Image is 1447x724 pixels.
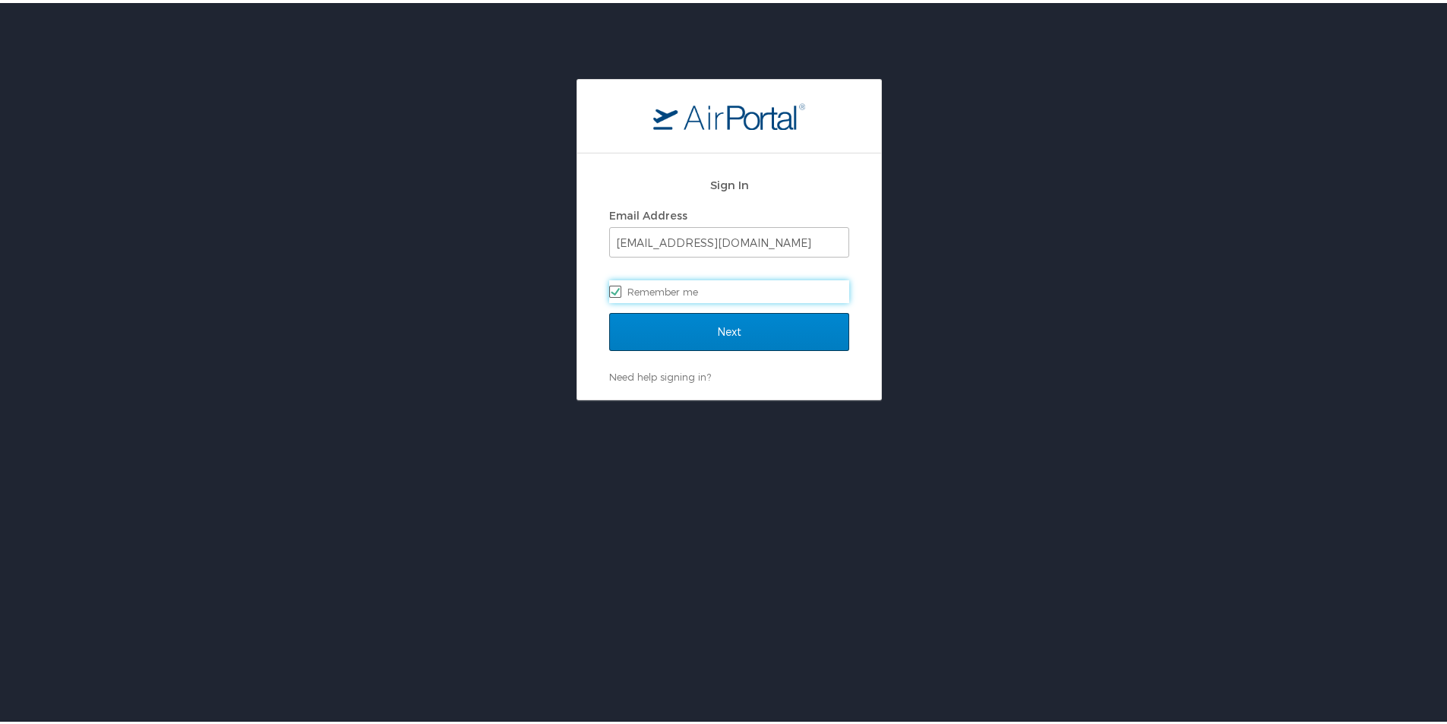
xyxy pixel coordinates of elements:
label: Remember me [609,277,849,300]
input: Next [609,310,849,348]
a: Need help signing in? [609,368,711,380]
img: logo [653,100,805,127]
h2: Sign In [609,173,849,191]
label: Email Address [609,206,687,219]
